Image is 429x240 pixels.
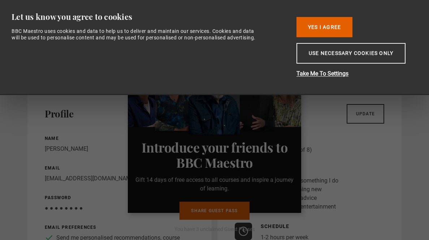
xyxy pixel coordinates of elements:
button: Yes I Agree [296,17,352,37]
button: Use necessary cookies only [296,43,406,64]
p: Gift 14 days of free access to all courses and inspire a journey of learning. [134,176,295,193]
a: Update [347,104,384,124]
p: Email [45,165,194,171]
h3: Introduce your friends to BBC Maestro [134,140,295,170]
div: BBC Maestro uses cookies and data to help us to deliver and maintain our services. Cookies and da... [12,28,258,41]
p: Password [45,194,194,201]
div: Let us know you agree to cookies [12,12,285,22]
span: ● ● ● ● ● ● ● ● [45,205,83,211]
p: [PERSON_NAME] [45,145,194,153]
p: Name [45,135,194,142]
p: You have 3 unclaimed Guest Passes [134,226,295,233]
p: [EMAIL_ADDRESS][DOMAIN_NAME] [45,174,194,183]
button: Take Me To Settings [296,69,412,78]
a: Share guest pass [179,202,249,220]
p: Email preferences [45,224,194,231]
h2: Profile [45,108,73,120]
